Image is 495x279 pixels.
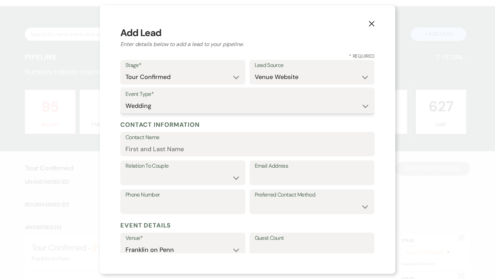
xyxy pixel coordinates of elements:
h5: Contact Information [120,120,375,130]
label: Relation To Couple [125,161,240,171]
h3: Add Lead [120,26,375,40]
label: Preferred Contact Method [255,190,370,200]
label: Contact Name [125,133,370,143]
label: Stage* [125,60,240,70]
h2: Enter details below to add a lead to your pipeline. [120,40,375,48]
label: Event Type* [125,89,370,99]
h3: * Required [120,53,375,60]
input: First and Last Name [125,142,370,156]
label: Lead Source [255,60,370,70]
label: Phone Number [125,190,240,200]
label: Guest Count [255,233,370,243]
h5: Event Details [120,220,375,231]
label: Email Address [255,161,370,171]
label: Venue* [125,233,240,243]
